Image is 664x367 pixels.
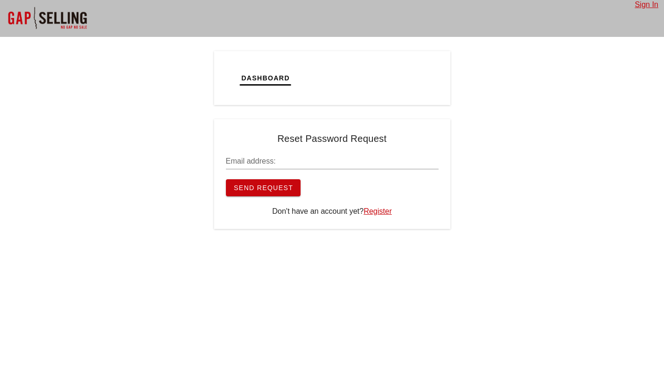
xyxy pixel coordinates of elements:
img: logo.png [231,68,238,87]
button: Calendar [345,63,403,93]
button: Tasks [403,63,444,93]
span: Calendar [353,74,396,82]
div: Don't have an account yet? [226,206,439,217]
a: Register [363,207,392,215]
span: Tasks [411,74,436,82]
span: Tickets [305,74,338,82]
button: Dashboard [233,63,298,93]
button: Tickets [297,63,345,93]
a: Sign In [635,0,658,9]
span: Send Request [233,184,293,192]
button: Send Request [226,179,301,196]
span: Dashboard [241,74,290,82]
h4: Reset Password Request [226,131,439,146]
